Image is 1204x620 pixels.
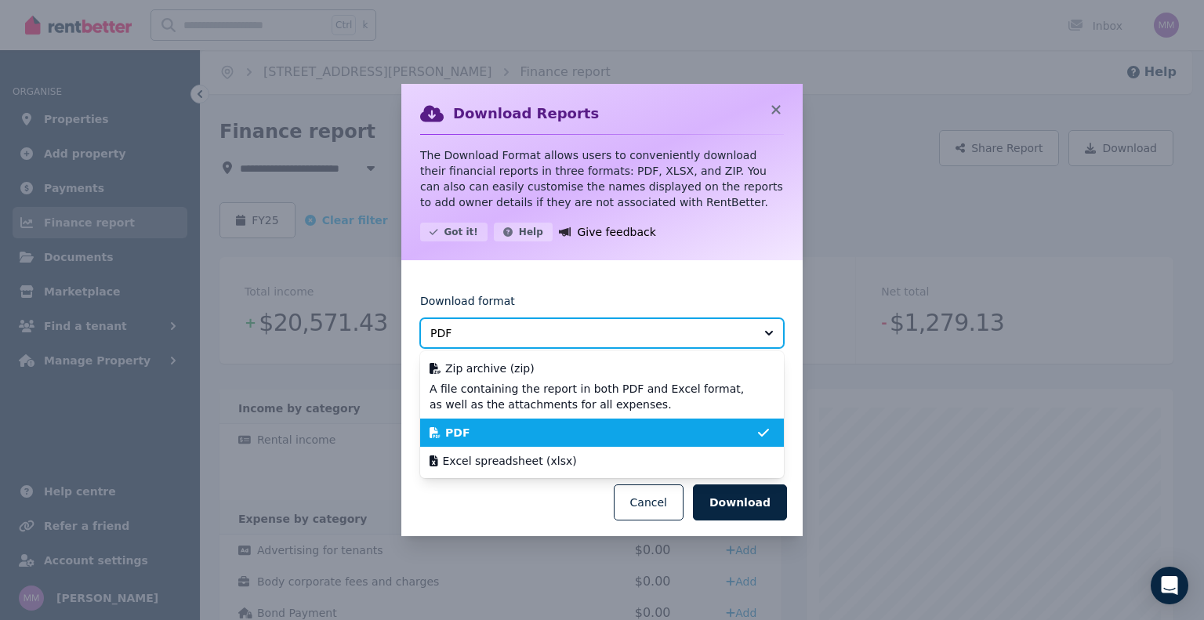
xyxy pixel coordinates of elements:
[445,361,535,376] span: Zip archive (zip)
[420,318,784,348] button: PDF
[559,223,656,241] a: Give feedback
[420,293,515,318] label: Download format
[1151,567,1188,604] div: Open Intercom Messenger
[445,425,470,441] span: PDF
[420,223,488,241] button: Got it!
[420,147,784,210] p: The Download Format allows users to conveniently download their financial reports in three format...
[420,351,784,478] ul: PDF
[494,223,553,241] button: Help
[430,381,756,412] span: A file containing the report in both PDF and Excel format, as well as the attachments for all exp...
[614,484,684,520] button: Cancel
[430,325,752,341] span: PDF
[443,453,577,469] span: Excel spreadsheet (xlsx)
[693,484,787,520] button: Download
[453,103,599,125] h2: Download Reports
